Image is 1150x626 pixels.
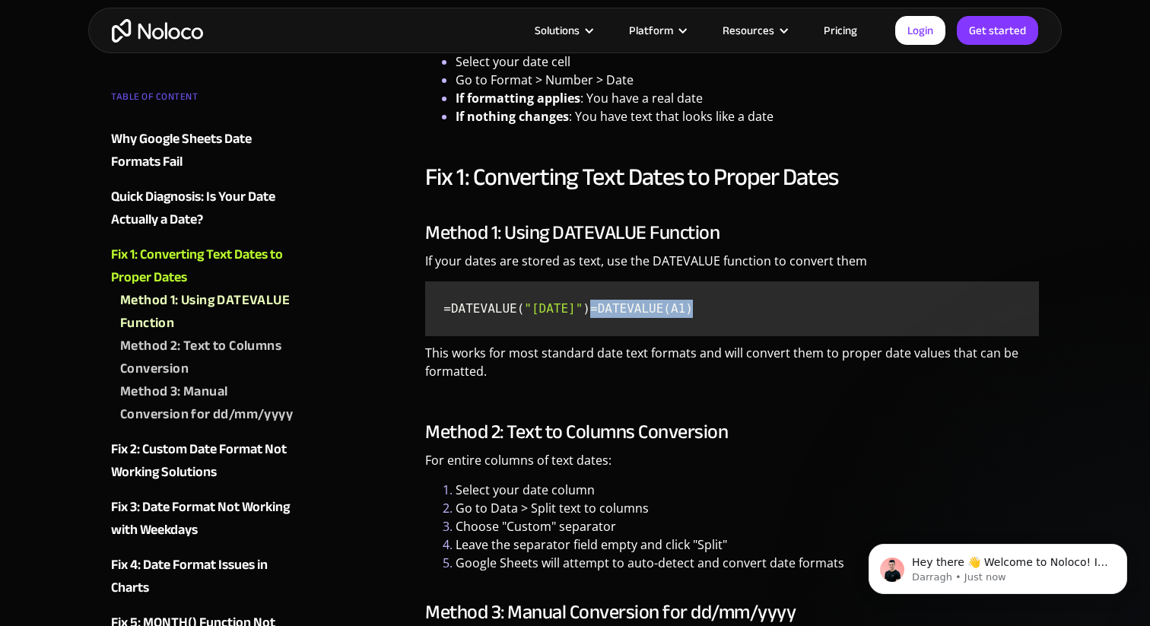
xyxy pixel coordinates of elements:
[425,601,1039,624] h3: Method 3: Manual Conversion for dd/mm/yyyy
[443,301,524,316] span: =DATEVALUE(
[120,335,295,380] a: Method 2: Text to Columns Conversion
[431,288,1033,330] code: =DATEVALUE(A1)
[846,512,1150,618] iframe: Intercom notifications message
[456,107,1039,126] li: : You have text that looks like a date
[111,128,295,173] a: Why Google Sheets Date Formats Fail
[456,517,1039,535] li: Choose "Custom" separator
[111,186,295,231] a: Quick Diagnosis: Is Your Date Actually a Date?
[629,21,673,40] div: Platform
[120,380,295,426] a: Method 3: Manual Conversion for dd/mm/yyyy
[111,496,295,542] a: Fix 3: Date Format Not Working with Weekdays
[456,108,569,125] strong: If nothing changes
[111,554,295,599] a: Fix 4: Date Format Issues in Charts
[456,535,1039,554] li: Leave the separator field empty and click "Split"
[120,289,295,335] a: Method 1: Using DATEVALUE Function
[425,162,1039,192] h2: Fix 1: Converting Text Dates to Proper Dates
[425,421,1039,443] h3: Method 2: Text to Columns Conversion
[524,301,583,316] span: "[DATE]"
[610,21,704,40] div: Platform
[456,554,1039,572] li: Google Sheets will attempt to auto-detect and convert date formats
[456,52,1039,71] li: Select your date cell
[111,243,295,289] a: Fix 1: Converting Text Dates to Proper Dates
[535,21,580,40] div: Solutions
[456,90,580,106] strong: If formatting applies
[456,481,1039,499] li: Select your date column
[425,344,1039,392] p: This works for most standard date text formats and will convert them to proper date values that c...
[456,71,1039,89] li: Go to Format > Number > Date
[456,89,1039,107] li: : You have a real date
[425,252,1039,281] p: If your dates are stored as text, use the DATEVALUE function to convert them
[425,451,1039,481] p: For entire columns of text dates:
[583,301,590,316] span: )
[111,438,295,484] a: Fix 2: Custom Date Format Not Working Solutions
[957,16,1038,45] a: Get started
[704,21,805,40] div: Resources
[895,16,945,45] a: Login
[723,21,774,40] div: Resources
[456,499,1039,517] li: Go to Data > Split text to columns
[112,19,203,43] a: home
[805,21,876,40] a: Pricing
[425,221,1039,244] h3: Method 1: Using DATEVALUE Function
[111,85,295,116] div: TABLE OF CONTENT
[516,21,610,40] div: Solutions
